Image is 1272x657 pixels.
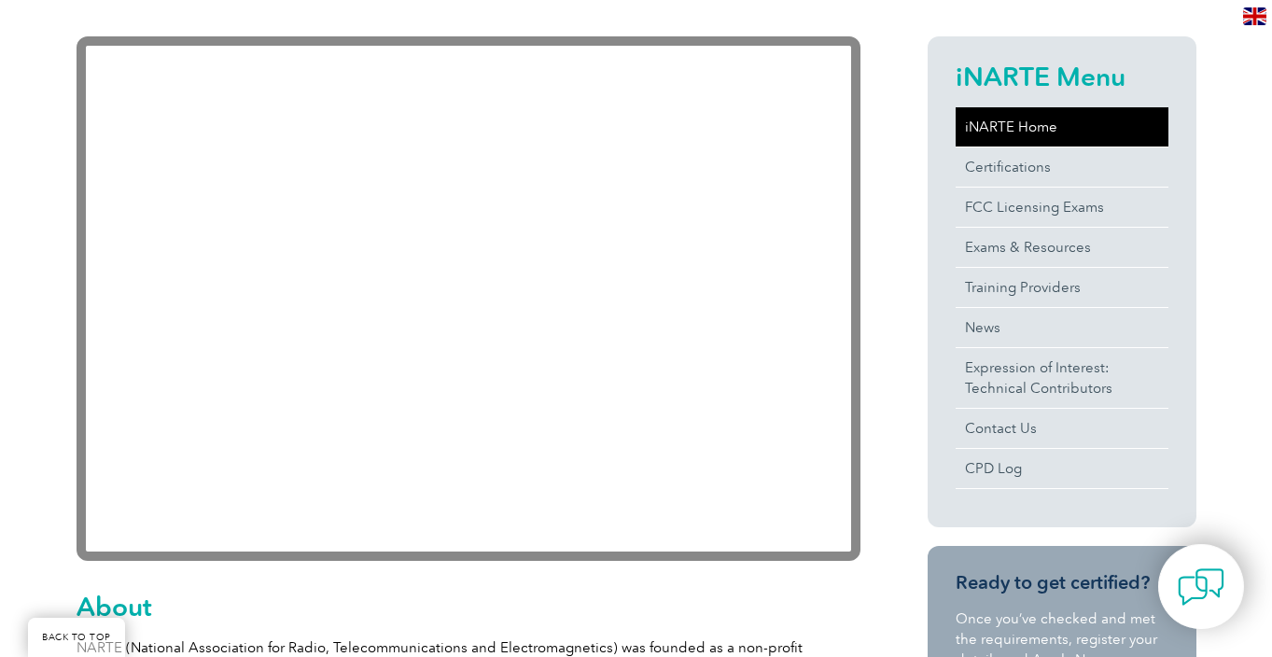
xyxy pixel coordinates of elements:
[28,618,125,657] a: BACK TO TOP
[956,268,1168,307] a: Training Providers
[1178,564,1224,610] img: contact-chat.png
[956,348,1168,408] a: Expression of Interest:Technical Contributors
[956,449,1168,488] a: CPD Log
[956,308,1168,347] a: News
[956,62,1168,91] h2: iNARTE Menu
[956,188,1168,227] a: FCC Licensing Exams
[956,107,1168,147] a: iNARTE Home
[956,409,1168,448] a: Contact Us
[1243,7,1266,25] img: en
[956,571,1168,594] h3: Ready to get certified?
[77,36,860,561] iframe: YouTube video player
[956,147,1168,187] a: Certifications
[77,592,860,622] h2: About
[956,228,1168,267] a: Exams & Resources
